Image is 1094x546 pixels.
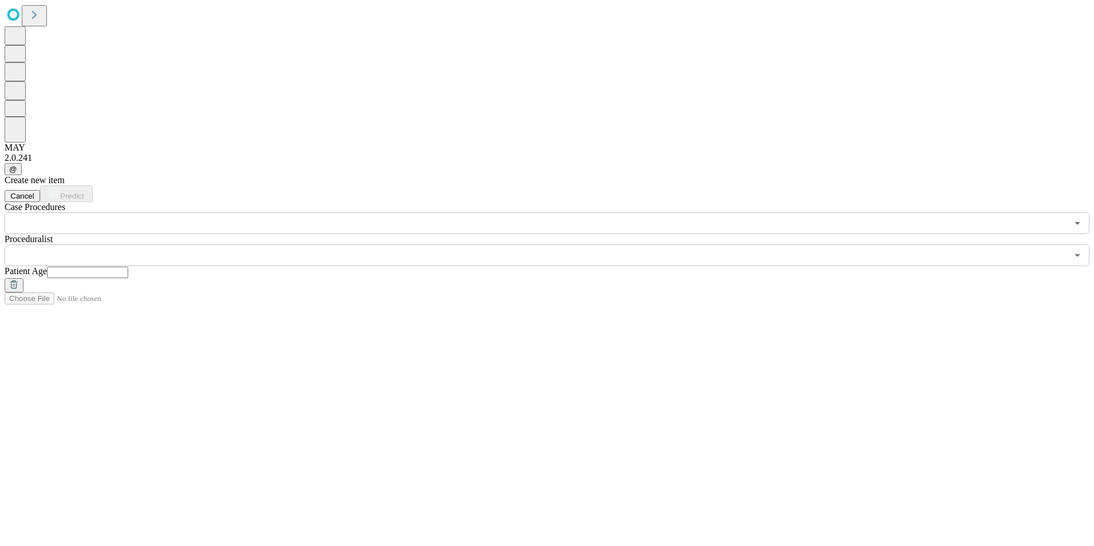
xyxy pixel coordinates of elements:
button: Open [1069,215,1085,231]
span: Scheduled Procedure [5,202,65,212]
span: Create new item [5,175,65,185]
button: Predict [40,185,93,202]
button: Open [1069,247,1085,263]
button: @ [5,163,22,175]
div: MAY [5,143,1089,153]
span: Predict [60,192,84,200]
button: Cancel [5,190,40,202]
div: 2.0.241 [5,153,1089,163]
span: Patient Age [5,266,47,276]
span: Proceduralist [5,234,53,244]
span: @ [9,165,17,173]
span: Cancel [10,192,34,200]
